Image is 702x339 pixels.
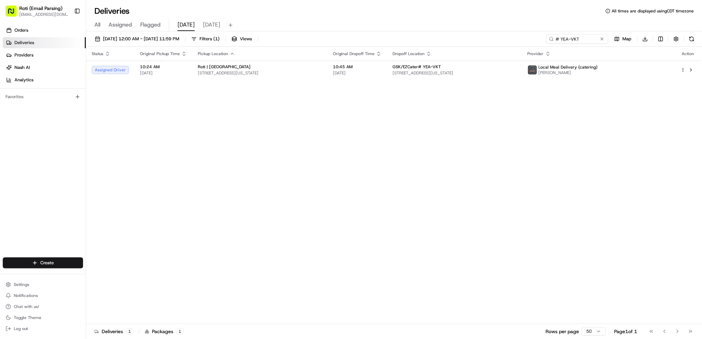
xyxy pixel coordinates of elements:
a: Orders [3,25,86,36]
span: Filters [200,36,220,42]
div: 1 [176,328,184,335]
button: Filters(1) [188,34,223,44]
span: Views [240,36,252,42]
a: Powered byPylon [49,152,83,157]
span: [STREET_ADDRESS][US_STATE] [393,70,517,76]
img: Masood Aslam [7,100,18,111]
p: Rows per page [546,328,579,335]
button: Create [3,257,83,268]
span: Providers [14,52,33,58]
img: Nash [7,7,21,21]
img: 1736555255976-a54dd68f-1ca7-489b-9aae-adbdc363a1c4 [14,107,19,113]
img: 9188753566659_6852d8bf1fb38e338040_72.png [14,66,27,78]
a: Deliveries [3,37,86,48]
a: Nash AI [3,62,86,73]
span: [PERSON_NAME] [539,70,598,75]
span: 10:45 AM [333,64,381,70]
span: Orders [14,27,28,33]
span: Flagged [140,21,161,29]
button: Map [611,34,634,44]
span: Provider [528,51,544,56]
span: [DATE] [333,70,381,76]
button: Roti (Email Parsing) [19,5,62,12]
span: GSK/EZCater# YEA-VKT [393,64,441,70]
button: Start new chat [117,68,125,76]
span: Local Meal Delivery (catering) [539,64,598,70]
span: Status [92,51,103,56]
input: Type to search [546,34,608,44]
span: Original Dropoff Time [333,51,375,56]
span: Pickup Location [198,51,228,56]
span: Deliveries [14,40,34,46]
a: Analytics [3,74,86,85]
span: Chat with us! [14,304,39,309]
span: Settings [14,282,29,287]
button: Roti (Email Parsing)[EMAIL_ADDRESS][DOMAIN_NAME] [3,3,71,19]
img: 1736555255976-a54dd68f-1ca7-489b-9aae-adbdc363a1c4 [7,66,19,78]
span: Pylon [69,152,83,157]
span: Notifications [14,293,38,298]
button: Views [228,34,255,44]
button: Log out [3,324,83,333]
span: 10:24 AM [140,64,187,70]
a: 📗Knowledge Base [4,133,55,145]
span: All [94,21,100,29]
span: Dropoff Location [393,51,425,56]
input: Clear [18,44,114,52]
span: Roti | [GEOGRAPHIC_DATA] [198,64,251,70]
span: Original Pickup Time [140,51,180,56]
div: Favorites [3,91,83,102]
a: Providers [3,50,86,61]
button: Settings [3,280,83,289]
span: [DATE] [61,107,75,112]
span: [STREET_ADDRESS][US_STATE] [198,70,322,76]
span: [PERSON_NAME] [21,107,56,112]
button: [DATE] 12:00 AM - [DATE] 11:59 PM [92,34,182,44]
div: 📗 [7,136,12,142]
span: Nash AI [14,64,30,71]
span: [DATE] [177,21,195,29]
button: Refresh [687,34,696,44]
span: ( 1 ) [213,36,220,42]
button: [EMAIL_ADDRESS][DOMAIN_NAME] [19,12,69,17]
div: Page 1 of 1 [614,328,637,335]
span: API Documentation [65,135,111,142]
span: [DATE] 12:00 AM - [DATE] 11:59 PM [103,36,179,42]
div: Action [681,51,695,56]
span: Log out [14,326,28,331]
div: Deliveries [94,328,133,335]
div: Past conversations [7,90,44,95]
div: Start new chat [31,66,113,73]
div: 1 [126,328,133,335]
span: Analytics [14,77,33,83]
button: Notifications [3,291,83,300]
button: Toggle Theme [3,313,83,322]
img: lmd_logo.png [528,65,537,74]
span: Toggle Theme [14,315,41,320]
button: Chat with us! [3,302,83,311]
h1: Deliveries [94,6,130,17]
span: Knowledge Base [14,135,53,142]
a: 💻API Documentation [55,133,113,145]
span: [DATE] [140,70,187,76]
span: Create [40,260,54,266]
button: See all [107,88,125,96]
span: Assigned [109,21,132,29]
div: Packages [145,328,184,335]
div: We're available if you need us! [31,73,95,78]
span: [DATE] [203,21,220,29]
p: Welcome 👋 [7,28,125,39]
span: All times are displayed using CDT timezone [612,8,694,14]
div: 💻 [58,136,64,142]
span: • [57,107,60,112]
span: Map [622,36,631,42]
